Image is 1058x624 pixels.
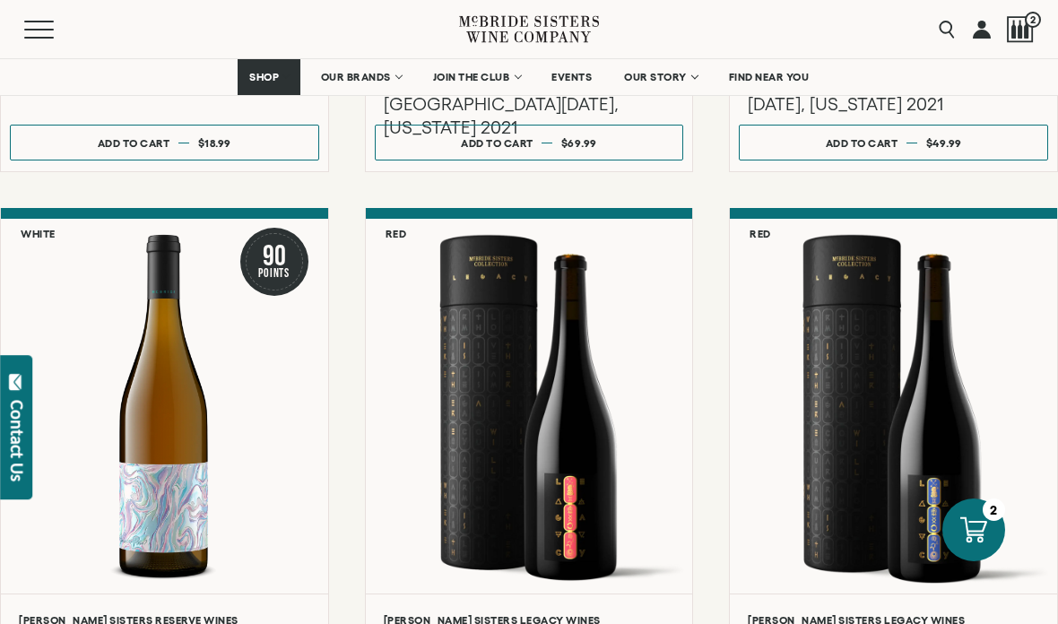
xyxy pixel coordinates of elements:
h6: Red [386,228,407,239]
span: 2 [1025,12,1041,28]
div: 2 [983,498,1005,521]
span: $69.99 [561,137,597,149]
button: Add to cart $18.99 [10,125,319,160]
span: FIND NEAR YOU [729,71,810,83]
a: EVENTS [540,59,603,95]
button: Add to cart $69.99 [375,125,684,160]
div: Add to cart [98,130,170,156]
div: Add to cart [826,130,898,156]
span: $18.99 [198,137,231,149]
h6: Red [750,228,771,239]
span: $49.99 [926,137,962,149]
span: OUR BRANDS [321,71,391,83]
a: JOIN THE CLUB [421,59,532,95]
span: SHOP [249,71,280,83]
span: JOIN THE CLUB [433,71,510,83]
button: Mobile Menu Trigger [24,21,89,39]
a: SHOP [238,59,300,95]
button: Add to cart $49.99 [739,125,1048,160]
div: Contact Us [8,400,26,481]
a: OUR BRANDS [309,59,412,95]
span: OUR STORY [624,71,687,83]
a: OUR STORY [612,59,708,95]
a: FIND NEAR YOU [717,59,821,95]
div: Add to cart [461,130,533,156]
span: EVENTS [551,71,592,83]
h6: White [21,228,56,239]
